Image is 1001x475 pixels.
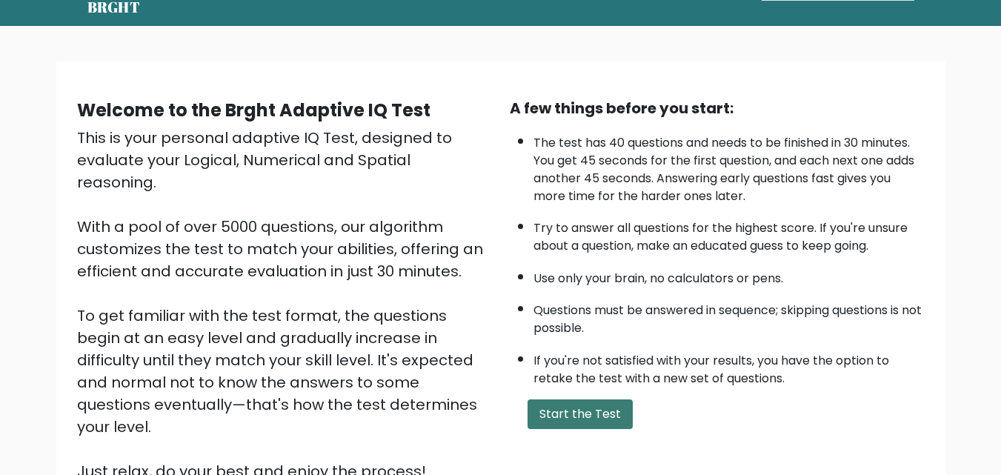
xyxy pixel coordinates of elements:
[510,97,925,119] div: A few things before you start:
[528,399,633,429] button: Start the Test
[533,294,925,337] li: Questions must be answered in sequence; skipping questions is not possible.
[77,98,430,122] b: Welcome to the Brght Adaptive IQ Test
[533,262,925,288] li: Use only your brain, no calculators or pens.
[533,212,925,255] li: Try to answer all questions for the highest score. If you're unsure about a question, make an edu...
[533,127,925,205] li: The test has 40 questions and needs to be finished in 30 minutes. You get 45 seconds for the firs...
[533,345,925,388] li: If you're not satisfied with your results, you have the option to retake the test with a new set ...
